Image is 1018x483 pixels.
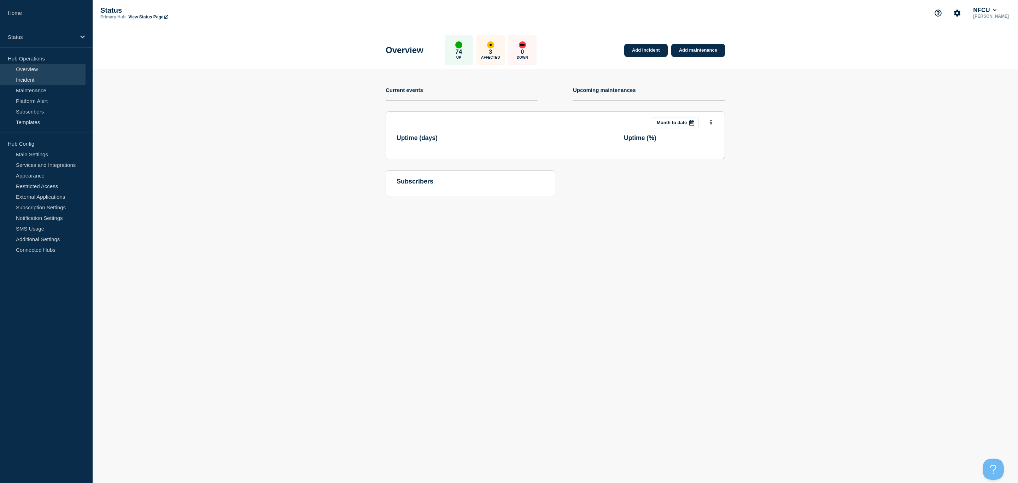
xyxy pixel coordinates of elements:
button: Month to date [653,117,698,128]
p: Down [517,56,528,59]
button: Support [931,6,946,21]
a: Add incident [624,44,668,57]
h4: subscribers [397,178,544,185]
h1: Overview [386,45,423,55]
a: Add maintenance [671,44,725,57]
button: NFCU [972,7,998,14]
h4: Upcoming maintenances [573,87,636,93]
p: Affected [481,56,500,59]
p: Month to date [657,120,687,125]
button: Account settings [950,6,965,21]
h3: Uptime ( days ) [397,134,438,142]
p: [PERSON_NAME] [972,14,1010,19]
p: 74 [455,48,462,56]
iframe: Help Scout Beacon - Open [983,459,1004,480]
p: Status [100,6,242,14]
div: up [455,41,462,48]
h3: Uptime ( % ) [624,134,656,142]
div: affected [487,41,494,48]
div: down [519,41,526,48]
p: Primary Hub [100,14,125,19]
a: View Status Page [128,14,168,19]
h4: Current events [386,87,423,93]
p: 0 [521,48,524,56]
p: Status [8,34,76,40]
p: Up [456,56,461,59]
p: 3 [489,48,492,56]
